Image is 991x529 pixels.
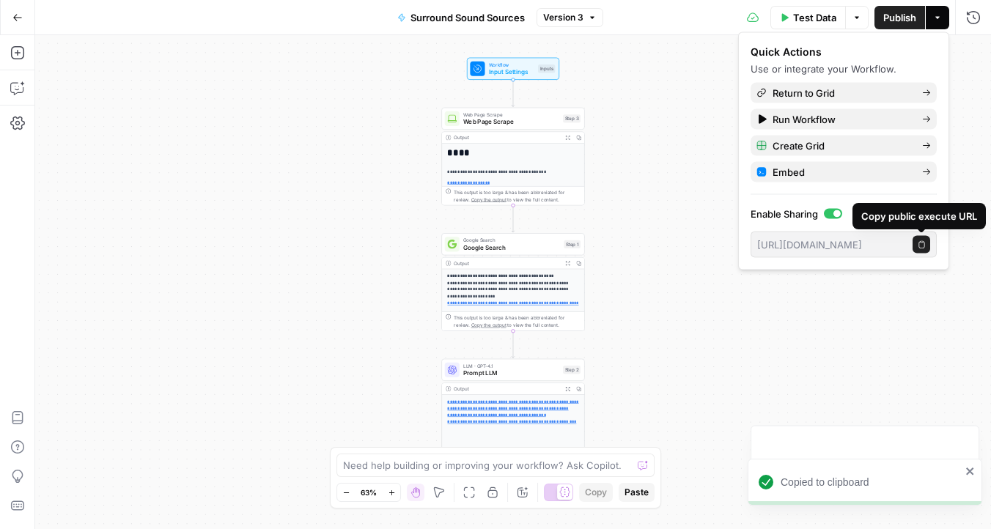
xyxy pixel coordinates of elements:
span: Use or integrate your Workflow. [751,63,896,75]
span: Embed [773,165,910,180]
span: Return to Grid [773,86,910,100]
span: Prompt LLM [463,369,559,378]
div: Step 3 [563,114,581,122]
div: Step 2 [563,366,581,374]
span: Input Settings [489,67,534,77]
label: Enable Sharing [751,207,937,221]
div: This output is too large & has been abbreviated for review. to view the full content. [454,188,581,203]
span: Paste [625,486,649,499]
div: Output [454,385,559,393]
button: Paste [619,483,655,502]
div: This output is too large & has been abbreviated for review. to view the full content. [454,314,581,328]
div: Quick Actions [751,45,937,59]
g: Edge from step_1 to step_2 [512,331,515,358]
span: Run Workflow [773,112,910,127]
span: Test Data [793,10,836,25]
span: Copy [585,486,607,499]
span: Web Page Scrape [463,111,559,118]
div: WorkflowInput SettingsInputs [441,58,584,80]
button: Surround Sound Sources [388,6,534,29]
span: Version 3 [543,11,583,24]
div: Copied to clipboard [781,475,961,489]
g: Edge from step_3 to step_1 [512,205,515,232]
g: Edge from start to step_3 [512,80,515,107]
div: Output [454,134,559,141]
div: Inputs [538,64,555,73]
span: Copy the output [471,196,506,202]
div: Step 1 [564,240,581,248]
span: Workflow [489,61,534,68]
button: Copy [579,483,613,502]
span: LLM · GPT-4.1 [463,362,559,369]
button: Test Data [770,6,845,29]
span: Create Grid [773,138,910,153]
span: Surround Sound Sources [410,10,525,25]
button: Publish [874,6,925,29]
div: Output [454,259,559,267]
span: Copy the output [471,322,506,328]
span: Publish [883,10,916,25]
span: Web Page Scrape [463,117,559,127]
span: Google Search [463,243,560,252]
span: Google Search [463,237,560,244]
button: close [965,465,976,477]
span: 63% [361,487,377,498]
button: Version 3 [537,8,603,27]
